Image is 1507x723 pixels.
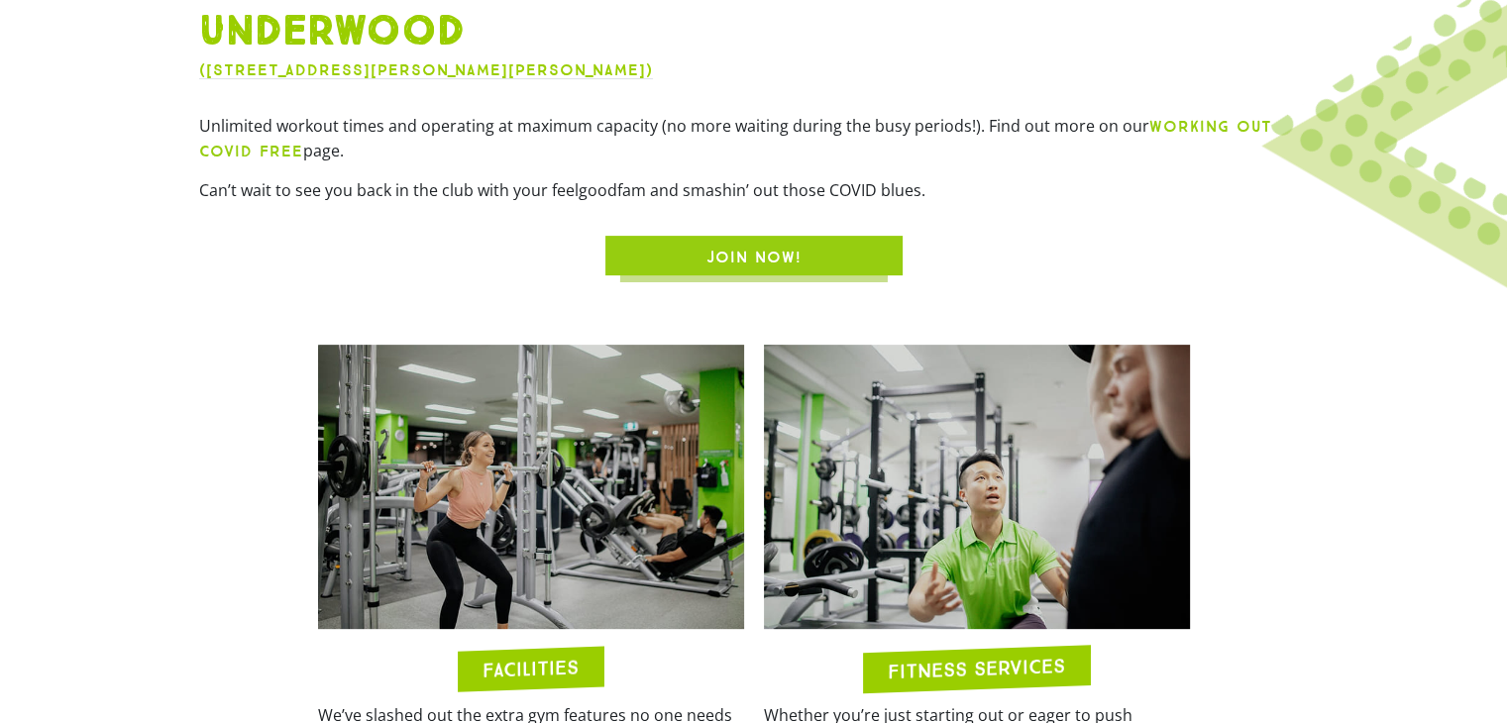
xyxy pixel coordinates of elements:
span: JOIN NOW! [706,246,802,269]
span: Unlimited workout times and operating at maximum capacity (no more waiting during the busy period... [199,115,1149,137]
a: ([STREET_ADDRESS][PERSON_NAME][PERSON_NAME]) [199,60,653,79]
h1: Underwood [199,7,1309,58]
span: page. [303,140,344,161]
a: JOIN NOW! [605,236,903,275]
h2: FACILITIES [483,657,579,679]
h2: FITNESS SERVICES [888,656,1065,681]
p: Can’t wait to see you back in the club with your feelgoodfam and smashin’ out those COVID blues. [199,178,1309,202]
